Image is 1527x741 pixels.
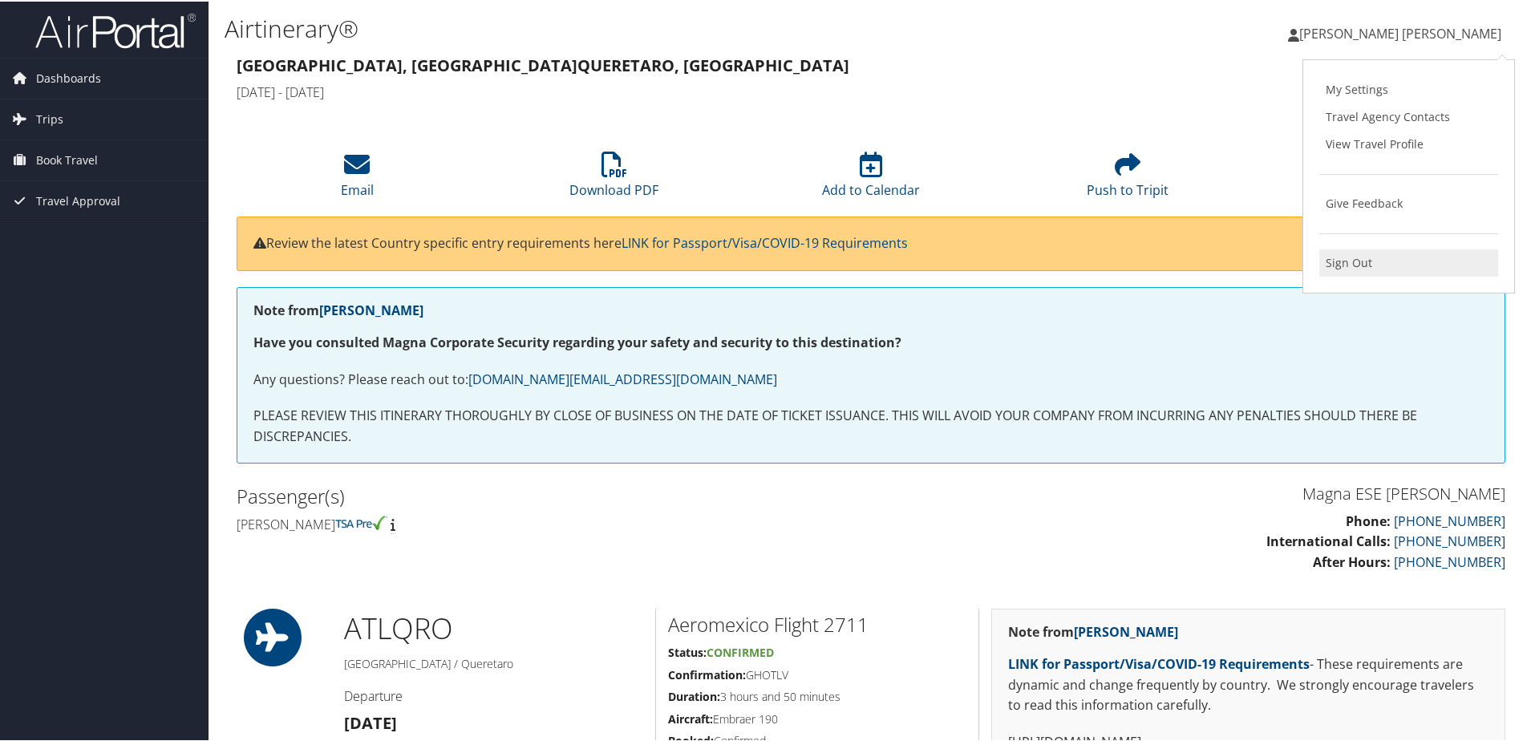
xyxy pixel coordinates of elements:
strong: Confirmation: [668,666,746,681]
a: Add to Calendar [822,159,920,197]
strong: Note from [1008,622,1178,639]
strong: Duration: [668,687,720,703]
strong: Status: [668,643,707,658]
h5: GHOTLV [668,666,966,682]
a: [PHONE_NUMBER] [1394,531,1505,549]
strong: International Calls: [1266,531,1391,549]
a: [PERSON_NAME] [1074,622,1178,639]
p: Any questions? Please reach out to: [253,368,1489,389]
h1: M925EZ [1206,53,1505,87]
p: - These requirements are dynamic and change frequently by country. We strongly encourage traveler... [1008,653,1489,715]
strong: Aircraft: [668,710,713,725]
a: Give Feedback [1319,188,1498,216]
span: Confirmed [707,643,774,658]
a: [PHONE_NUMBER] [1394,552,1505,569]
h4: Booked by [1206,118,1505,136]
a: [PERSON_NAME] [319,300,423,318]
span: Travel Approval [36,180,120,220]
a: [PERSON_NAME] [PERSON_NAME] [1288,8,1517,56]
a: Sign Out [1319,248,1498,275]
img: tsa-precheck.png [335,514,387,528]
p: PLEASE REVIEW THIS ITINERARY THOROUGHLY BY CLOSE OF BUSINESS ON THE DATE OF TICKET ISSUANCE. THIS... [253,404,1489,445]
h2: Aeromexico Flight 2711 [668,609,966,637]
h1: ATL QRO [344,607,643,647]
strong: [DATE] [344,711,397,732]
a: View Travel Profile [1319,129,1498,156]
h4: Agency Locator [1206,93,1505,111]
h5: 3 hours and 50 minutes [668,687,966,703]
a: Travel Agency Contacts [1319,102,1498,129]
h5: Embraer 190 [668,710,966,726]
h4: [PERSON_NAME] [237,514,859,532]
img: airportal-logo.png [35,10,196,48]
h1: Airtinerary® [225,10,1087,44]
span: [PERSON_NAME] [PERSON_NAME] [1299,23,1501,41]
strong: [GEOGRAPHIC_DATA], [GEOGRAPHIC_DATA] Queretaro, [GEOGRAPHIC_DATA] [237,53,849,75]
a: Email [341,159,374,197]
a: [PHONE_NUMBER] [1394,511,1505,528]
h4: Departure [344,686,643,703]
span: Trips [36,98,63,138]
strong: Phone: [1346,511,1391,528]
a: Download PDF [569,159,658,197]
a: My Settings [1319,75,1498,102]
a: LINK for Passport/Visa/COVID-19 Requirements [1008,654,1310,671]
span: Dashboards [36,57,101,97]
a: LINK for Passport/Visa/COVID-19 Requirements [622,233,908,250]
h4: [DATE] - [DATE] [237,82,1182,99]
h5: [GEOGRAPHIC_DATA] / Queretaro [344,654,643,670]
strong: Have you consulted Magna Corporate Security regarding your safety and security to this destination? [253,332,901,350]
a: [DOMAIN_NAME][EMAIL_ADDRESS][DOMAIN_NAME] [468,369,777,387]
p: Review the latest Country specific entry requirements here [253,232,1489,253]
strong: After Hours: [1313,552,1391,569]
h2: Passenger(s) [237,481,859,508]
span: Book Travel [36,139,98,179]
a: Push to Tripit [1087,159,1169,197]
strong: Note from [253,300,423,318]
h3: Magna ESE [PERSON_NAME] [883,481,1505,504]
